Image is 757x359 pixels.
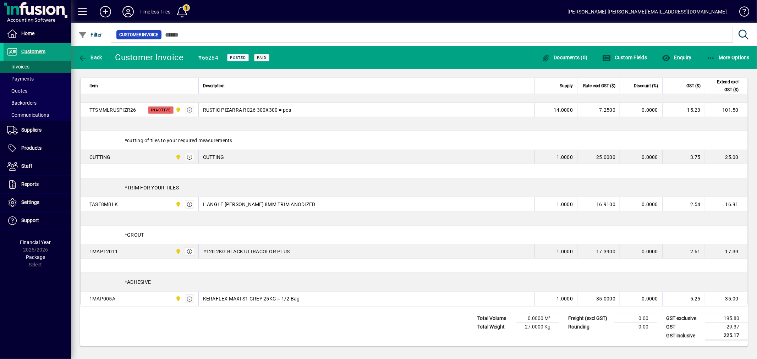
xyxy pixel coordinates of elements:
[4,212,71,230] a: Support
[567,6,727,17] div: [PERSON_NAME] [PERSON_NAME][EMAIL_ADDRESS][DOMAIN_NAME]
[4,194,71,211] a: Settings
[540,51,589,64] button: Documents (0)
[582,248,615,255] div: 17.3900
[662,55,691,60] span: Enquiry
[601,51,649,64] button: Custom Fields
[174,153,182,161] span: Dunedin
[203,106,291,114] span: RUSTIC PIZARRA RC26 300X300 = pcs
[174,106,182,114] span: Dunedin
[620,197,662,211] td: 0.0000
[115,52,184,63] div: Customer Invoice
[203,154,224,161] span: CUTTING
[21,127,42,133] span: Suppliers
[94,5,117,18] button: Add
[89,82,98,90] span: Item
[662,103,705,117] td: 15.23
[614,314,657,323] td: 0.00
[21,181,39,187] span: Reports
[81,178,747,197] div: *TRIM FOR YOUR TILES
[89,248,118,255] div: 1MAP12011
[174,295,182,303] span: Dunedin
[686,82,701,90] span: GST ($)
[21,31,34,36] span: Home
[663,323,705,331] td: GST
[705,51,752,64] button: More Options
[7,64,29,70] span: Invoices
[582,201,615,208] div: 16.9100
[21,49,45,54] span: Customers
[151,108,171,112] span: Inactive
[26,254,45,260] span: Package
[557,248,573,255] span: 1.0000
[583,82,615,90] span: Rate excl GST ($)
[257,55,267,60] span: Paid
[620,292,662,306] td: 0.0000
[620,103,662,117] td: 0.0000
[21,199,39,205] span: Settings
[707,55,750,60] span: More Options
[4,121,71,139] a: Suppliers
[21,217,39,223] span: Support
[705,292,747,306] td: 35.00
[705,197,747,211] td: 16.91
[77,28,104,41] button: Filter
[660,51,693,64] button: Enquiry
[557,295,573,302] span: 1.0000
[77,51,104,64] button: Back
[7,76,34,82] span: Payments
[516,314,559,323] td: 0.0000 M³
[89,201,118,208] div: TASE8MBLK
[119,31,159,38] span: Customer Invoice
[174,248,182,255] span: Dunedin
[78,55,102,60] span: Back
[582,106,615,114] div: 7.2500
[582,154,615,161] div: 25.0000
[705,323,748,331] td: 29.37
[705,244,747,259] td: 17.39
[734,1,748,24] a: Knowledge Base
[565,323,614,331] td: Rounding
[21,163,32,169] span: Staff
[474,314,516,323] td: Total Volume
[662,292,705,306] td: 5.25
[603,55,647,60] span: Custom Fields
[662,244,705,259] td: 2.61
[565,314,614,323] td: Freight (excl GST)
[198,52,219,63] div: #66284
[203,295,300,302] span: KERAFLEX MAXI S1 GREY 25KG = 1/2 Bag
[582,295,615,302] div: 35.0000
[557,201,573,208] span: 1.0000
[4,158,71,175] a: Staff
[662,197,705,211] td: 2.54
[4,97,71,109] a: Backorders
[620,244,662,259] td: 0.0000
[78,32,102,38] span: Filter
[705,314,748,323] td: 195.80
[20,239,51,245] span: Financial Year
[21,145,42,151] span: Products
[474,323,516,331] td: Total Weight
[89,154,111,161] div: CUTTING
[516,323,559,331] td: 27.0000 Kg
[614,323,657,331] td: 0.00
[560,82,573,90] span: Supply
[81,131,747,150] div: *cutting of tiles to your required measurements
[705,150,747,164] td: 25.00
[663,314,705,323] td: GST exclusive
[557,154,573,161] span: 1.0000
[705,331,748,340] td: 225.17
[4,73,71,85] a: Payments
[174,200,182,208] span: Dunedin
[89,295,115,302] div: 1MAP005A
[7,112,49,118] span: Communications
[7,100,37,106] span: Backorders
[4,25,71,43] a: Home
[71,51,110,64] app-page-header-button: Back
[663,331,705,340] td: GST inclusive
[203,82,225,90] span: Description
[7,88,27,94] span: Quotes
[705,103,747,117] td: 101.50
[554,106,573,114] span: 14.0000
[542,55,588,60] span: Documents (0)
[81,226,747,244] div: *GROUT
